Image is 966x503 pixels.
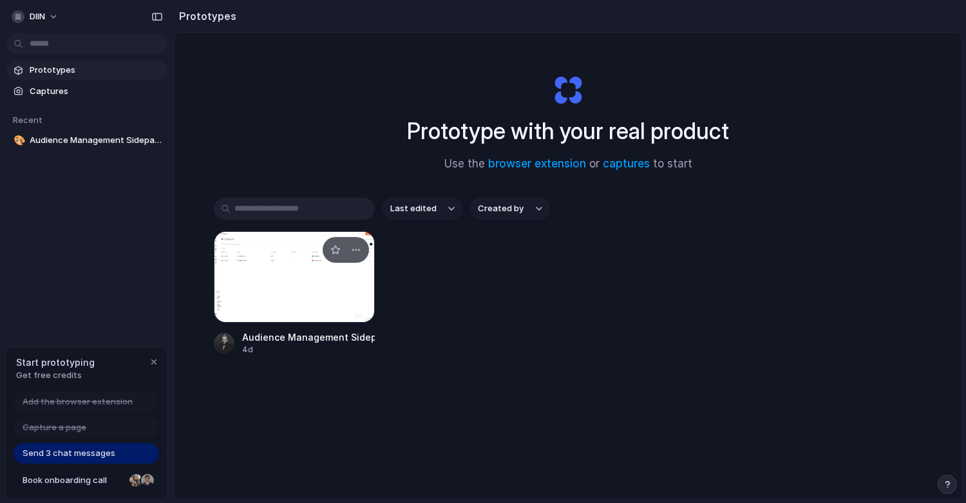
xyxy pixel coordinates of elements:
[23,447,115,460] span: Send 3 chat messages
[603,157,650,170] a: captures
[383,198,462,220] button: Last edited
[242,330,375,344] div: Audience Management Sidepanel Implementation
[14,470,159,491] a: Book onboarding call
[128,473,144,488] div: Nicole Kubica
[23,421,86,434] span: Capture a page
[12,134,24,147] button: 🎨
[16,356,95,369] span: Start prototyping
[6,6,65,27] button: DIIN
[390,202,437,215] span: Last edited
[23,474,124,487] span: Book onboarding call
[23,395,133,408] span: Add the browser extension
[30,85,162,98] span: Captures
[16,369,95,382] span: Get free credits
[407,114,729,148] h1: Prototype with your real product
[140,473,155,488] div: Christian Iacullo
[6,61,167,80] a: Prototypes
[13,115,43,125] span: Recent
[214,231,375,356] a: Audience Management Sidepanel ImplementationAudience Management Sidepanel Implementation4d
[478,202,524,215] span: Created by
[488,157,586,170] a: browser extension
[30,64,162,77] span: Prototypes
[242,344,375,356] div: 4d
[14,133,23,148] div: 🎨
[6,131,167,150] a: 🎨Audience Management Sidepanel Implementation
[30,10,45,23] span: DIIN
[6,82,167,101] a: Captures
[444,156,692,173] span: Use the or to start
[174,8,236,24] h2: Prototypes
[470,198,550,220] button: Created by
[30,134,162,147] span: Audience Management Sidepanel Implementation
